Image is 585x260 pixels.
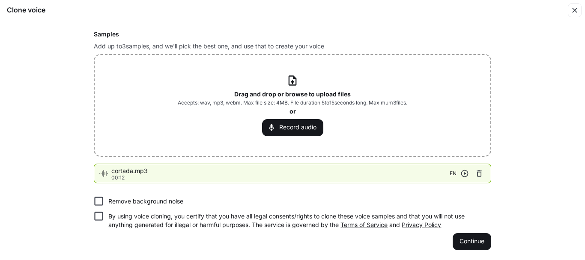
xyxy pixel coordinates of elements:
b: Drag and drop or browse to upload files [234,90,351,98]
b: or [290,108,296,115]
p: 00:12 [111,175,450,180]
h5: Clone voice [7,5,45,15]
button: Record audio [262,119,323,136]
p: By using voice cloning, you certify that you have all legal consents/rights to clone these voice ... [108,212,484,229]
span: Accepts: wav, mp3, webm. Max file size: 4MB. File duration 5 to 15 seconds long. Maximum 3 files. [178,99,407,107]
button: Continue [453,233,491,250]
p: Remove background noise [108,197,183,206]
span: EN [450,169,457,178]
p: Add up to 3 samples, and we'll pick the best one, and use that to create your voice [94,42,491,51]
a: Privacy Policy [402,221,441,228]
a: Terms of Service [340,221,388,228]
span: cortada.mp3 [111,167,450,175]
h6: Samples [94,30,491,39]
